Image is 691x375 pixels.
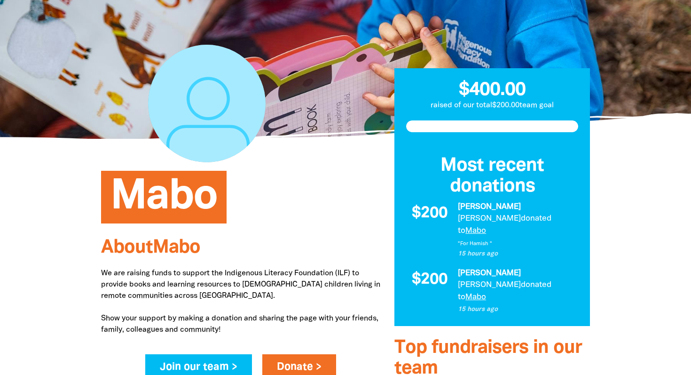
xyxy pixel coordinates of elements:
[465,227,486,234] a: Mabo
[406,156,578,197] h3: Most recent donations
[458,215,521,222] em: [PERSON_NAME]
[101,268,380,335] p: We are raising funds to support the Indigenous Literacy Foundation (ILF) to provide books and lea...
[465,294,486,301] a: Mabo
[406,201,578,314] div: Paginated content
[412,272,448,288] span: $200
[458,241,492,246] em: "For Hamish "
[458,215,551,234] span: donated to
[459,81,526,99] span: $400.00
[458,203,521,210] em: [PERSON_NAME]
[394,100,590,111] p: raised of our total $200.00 team goal
[101,239,200,256] span: About Mabo
[458,249,578,259] p: 15 hours ago
[406,156,578,314] div: Donation stream
[458,270,521,277] em: [PERSON_NAME]
[458,305,578,314] p: 15 hours ago
[110,178,217,223] span: Mabo
[412,206,448,222] span: $200
[458,281,521,288] em: [PERSON_NAME]
[458,281,551,301] span: donated to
